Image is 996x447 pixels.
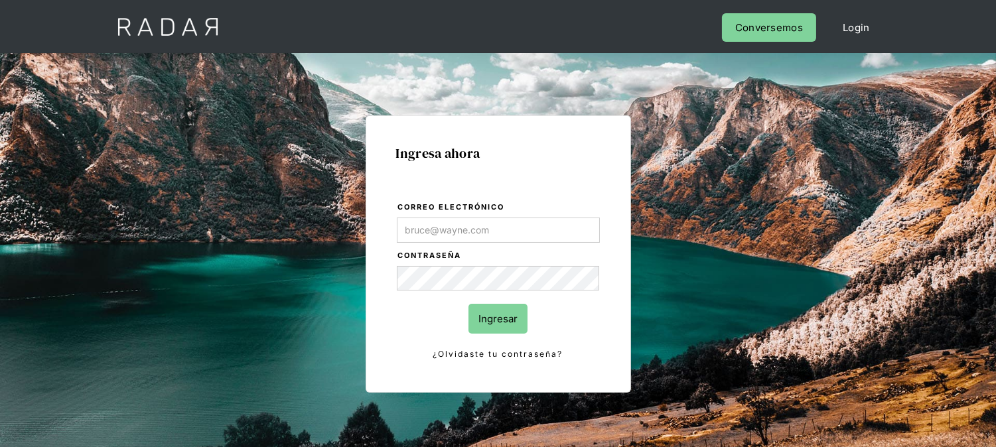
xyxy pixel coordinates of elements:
[396,200,601,362] form: Login Form
[398,201,600,214] label: Correo electrónico
[397,347,600,361] a: ¿Olvidaste tu contraseña?
[398,249,600,263] label: Contraseña
[468,304,528,334] input: Ingresar
[396,146,601,160] h1: Ingresa ahora
[722,13,816,42] a: Conversemos
[397,218,600,243] input: bruce@wayne.com
[829,13,883,42] a: Login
